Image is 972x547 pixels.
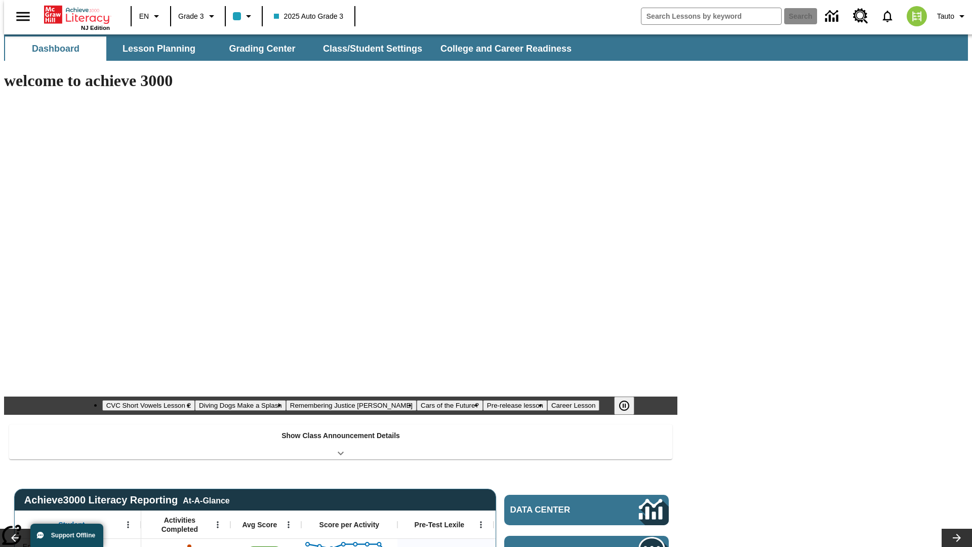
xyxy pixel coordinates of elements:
[614,397,644,415] div: Pause
[614,397,634,415] button: Pause
[44,5,110,25] a: Home
[8,2,38,31] button: Open side menu
[315,36,430,61] button: Class/Student Settings
[44,4,110,31] div: Home
[641,8,781,24] input: search field
[319,520,380,529] span: Score per Activity
[415,520,465,529] span: Pre-Test Lexile
[933,7,972,25] button: Profile/Settings
[286,400,417,411] button: Slide 3 Remembering Justice O'Connor
[907,6,927,26] img: avatar image
[102,400,195,411] button: Slide 1 CVC Short Vowels Lesson 2
[135,7,167,25] button: Language: EN, Select a language
[9,424,672,459] div: Show Class Announcement Details
[183,494,229,505] div: At-A-Glance
[937,11,954,22] span: Tauto
[51,532,95,539] span: Support Offline
[81,25,110,31] span: NJ Edition
[139,11,149,22] span: EN
[212,36,313,61] button: Grading Center
[547,400,599,411] button: Slide 6 Career Lesson
[229,7,259,25] button: Class color is light blue. Change class color
[174,7,222,25] button: Grade: Grade 3, Select a grade
[901,3,933,29] button: Select a new avatar
[146,516,213,534] span: Activities Completed
[432,36,580,61] button: College and Career Readiness
[281,517,296,532] button: Open Menu
[942,529,972,547] button: Lesson carousel, Next
[120,517,136,532] button: Open Menu
[4,36,581,61] div: SubNavbar
[504,495,669,525] a: Data Center
[5,36,106,61] button: Dashboard
[281,431,400,441] p: Show Class Announcement Details
[874,3,901,29] a: Notifications
[178,11,204,22] span: Grade 3
[242,520,277,529] span: Avg Score
[58,520,85,529] span: Student
[4,71,677,90] h1: welcome to achieve 3000
[819,3,847,30] a: Data Center
[483,400,547,411] button: Slide 5 Pre-release lesson
[417,400,483,411] button: Slide 4 Cars of the Future?
[210,517,225,532] button: Open Menu
[847,3,874,30] a: Resource Center, Will open in new tab
[4,34,968,61] div: SubNavbar
[510,505,605,515] span: Data Center
[195,400,286,411] button: Slide 2 Diving Dogs Make a Splash
[274,11,344,22] span: 2025 Auto Grade 3
[24,494,230,506] span: Achieve3000 Literacy Reporting
[473,517,489,532] button: Open Menu
[30,524,103,547] button: Support Offline
[108,36,210,61] button: Lesson Planning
